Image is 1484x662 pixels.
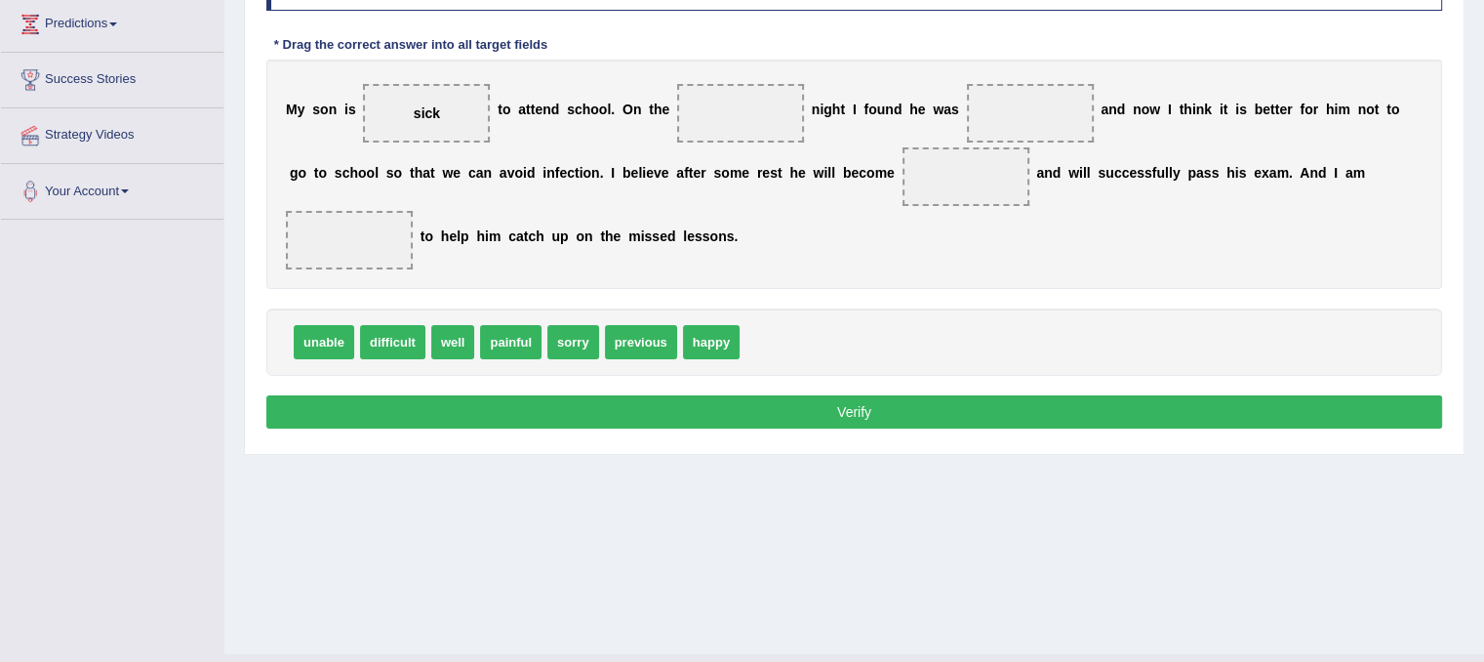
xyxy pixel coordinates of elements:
[367,165,376,181] b: o
[689,165,694,181] b: t
[527,165,536,181] b: d
[1334,102,1338,117] b: i
[1270,102,1275,117] b: t
[453,165,461,181] b: e
[582,102,591,117] b: h
[286,102,298,117] b: M
[1204,102,1212,117] b: k
[266,35,555,54] div: * Drag the correct answer into all target fields
[1255,102,1263,117] b: b
[1105,165,1114,181] b: u
[943,102,951,117] b: a
[1183,102,1192,117] b: h
[591,165,600,181] b: n
[575,102,582,117] b: c
[827,165,831,181] b: l
[1192,102,1196,117] b: i
[831,165,835,181] b: l
[660,228,667,244] b: e
[441,228,450,244] b: h
[1144,165,1152,181] b: s
[1101,102,1108,117] b: a
[641,228,645,244] b: i
[633,102,642,117] b: n
[489,228,501,244] b: m
[567,102,575,117] b: s
[468,165,476,181] b: c
[575,165,580,181] b: t
[1223,102,1228,117] b: t
[1,108,223,157] a: Strategy Videos
[582,165,591,181] b: o
[840,102,845,117] b: t
[859,165,866,181] b: c
[684,165,689,181] b: f
[642,165,646,181] b: i
[536,228,544,244] b: h
[1087,165,1091,181] b: l
[611,102,615,117] b: .
[590,102,599,117] b: o
[1114,165,1122,181] b: c
[770,165,778,181] b: s
[318,165,327,181] b: o
[1156,165,1165,181] b: u
[457,228,461,244] b: l
[542,102,551,117] b: n
[1168,102,1172,117] b: I
[652,228,660,244] b: s
[559,165,567,181] b: e
[762,165,770,181] b: e
[431,325,475,359] span: well
[702,228,710,244] b: s
[1165,165,1169,181] b: l
[442,165,453,181] b: w
[687,228,695,244] b: e
[518,102,526,117] b: a
[1353,165,1365,181] b: m
[386,165,394,181] b: s
[424,228,433,244] b: o
[677,84,804,143] span: Drop target
[567,165,575,181] b: c
[1239,165,1247,181] b: s
[599,102,608,117] b: o
[695,228,702,244] b: s
[1117,102,1126,117] b: d
[1239,102,1247,117] b: s
[535,102,542,117] b: e
[421,228,425,244] b: t
[375,165,379,181] b: l
[885,102,894,117] b: n
[546,165,555,181] b: n
[312,102,320,117] b: s
[1137,165,1144,181] b: s
[551,228,560,244] b: u
[1068,165,1079,181] b: w
[866,165,875,181] b: o
[1083,165,1087,181] b: l
[933,102,943,117] b: w
[1300,102,1304,117] b: f
[286,211,413,269] span: Drop target
[531,102,536,117] b: t
[823,165,827,181] b: i
[584,228,593,244] b: n
[1,53,223,102] a: Success Stories
[622,102,633,117] b: O
[701,165,705,181] b: r
[683,228,687,244] b: l
[778,165,782,181] b: t
[951,102,959,117] b: s
[329,102,338,117] b: n
[394,165,403,181] b: o
[843,165,852,181] b: b
[335,165,342,181] b: s
[757,165,762,181] b: r
[631,165,639,181] b: e
[1079,165,1083,181] b: i
[555,165,560,181] b: f
[789,165,798,181] b: h
[1338,102,1349,117] b: m
[611,165,615,181] b: I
